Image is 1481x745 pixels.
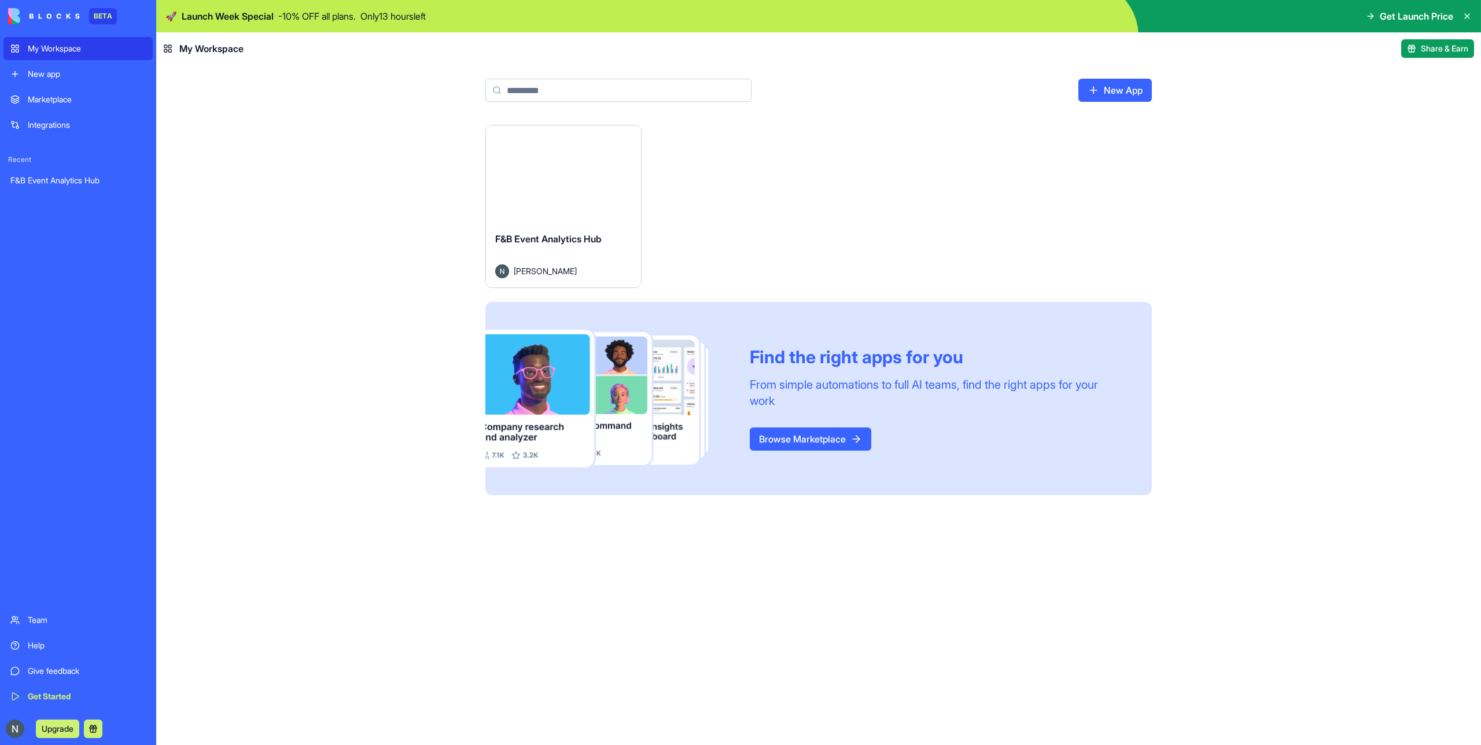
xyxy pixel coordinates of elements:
[750,377,1124,409] div: From simple automations to full AI teams, find the right apps for your work
[8,8,80,24] img: logo
[3,155,153,164] span: Recent
[485,330,731,468] img: Frame_181_egmpey.png
[3,62,153,86] a: New app
[36,720,79,738] button: Upgrade
[28,614,146,626] div: Team
[28,94,146,105] div: Marketplace
[278,9,356,23] p: - 10 % OFF all plans.
[3,634,153,657] a: Help
[1401,39,1474,58] button: Share & Earn
[3,88,153,111] a: Marketplace
[179,42,244,56] span: My Workspace
[6,720,24,738] img: ACg8ocL1vD7rAQ2IFbhM59zu4LmKacefKTco8m5b5FOE3v_IX66Kcw=s96-c
[36,722,79,734] a: Upgrade
[89,8,117,24] div: BETA
[495,264,509,278] img: Avatar
[28,640,146,651] div: Help
[28,665,146,677] div: Give feedback
[514,265,577,277] span: [PERSON_NAME]
[1078,79,1152,102] a: New App
[3,113,153,137] a: Integrations
[182,9,274,23] span: Launch Week Special
[3,169,153,192] a: F&B Event Analytics Hub
[28,68,146,80] div: New app
[28,691,146,702] div: Get Started
[1421,43,1468,54] span: Share & Earn
[750,427,871,451] a: Browse Marketplace
[10,175,146,186] div: F&B Event Analytics Hub
[485,125,642,288] a: F&B Event Analytics HubAvatar[PERSON_NAME]
[3,659,153,683] a: Give feedback
[8,8,117,24] a: BETA
[165,9,177,23] span: 🚀
[3,37,153,60] a: My Workspace
[3,608,153,632] a: Team
[28,119,146,131] div: Integrations
[495,233,602,245] span: F&B Event Analytics Hub
[28,43,146,54] div: My Workspace
[750,346,1124,367] div: Find the right apps for you
[360,9,426,23] p: Only 13 hours left
[3,685,153,708] a: Get Started
[1380,9,1453,23] span: Get Launch Price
